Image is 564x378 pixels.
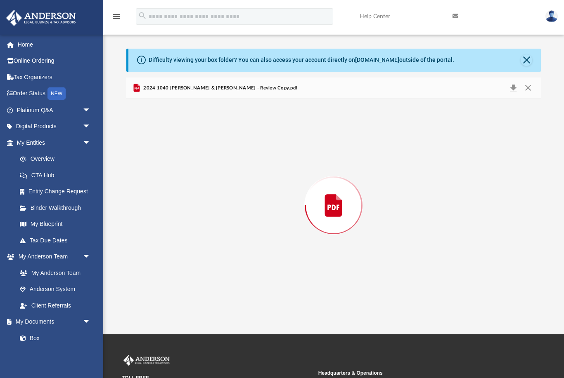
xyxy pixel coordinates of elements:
a: Order StatusNEW [6,85,103,102]
a: Meeting Minutes [12,346,99,363]
a: Home [6,36,103,53]
img: Anderson Advisors Platinum Portal [4,10,78,26]
a: Overview [12,151,103,167]
a: My Blueprint [12,216,99,232]
a: Online Ordering [6,53,103,69]
a: Box [12,330,95,346]
span: arrow_drop_down [83,134,99,151]
button: Download [506,82,521,94]
a: [DOMAIN_NAME] [355,56,399,63]
small: Headquarters & Operations [318,369,509,377]
a: Digital Productsarrow_drop_down [6,118,103,135]
a: My Entitiesarrow_drop_down [6,134,103,151]
i: search [138,11,147,20]
a: Platinum Q&Aarrow_drop_down [6,102,103,118]
img: User Pic [545,10,558,22]
a: Binder Walkthrough [12,200,103,216]
a: My Anderson Team [12,265,95,281]
button: Close [521,54,532,66]
button: Close [521,82,536,94]
a: CTA Hub [12,167,103,183]
span: 2024 1040 [PERSON_NAME] & [PERSON_NAME] - Review Copy.pdf [142,85,297,92]
a: Client Referrals [12,297,99,314]
a: menu [111,16,121,21]
a: My Documentsarrow_drop_down [6,314,99,330]
span: arrow_drop_down [83,314,99,331]
a: Tax Due Dates [12,232,103,249]
span: arrow_drop_down [83,102,99,119]
a: Entity Change Request [12,183,103,200]
a: Anderson System [12,281,99,298]
div: NEW [47,87,66,100]
i: menu [111,12,121,21]
span: arrow_drop_down [83,118,99,135]
img: Anderson Advisors Platinum Portal [122,355,171,366]
div: Difficulty viewing your box folder? You can also access your account directly on outside of the p... [149,56,454,64]
a: Tax Organizers [6,69,103,85]
div: Preview [126,77,541,312]
a: My Anderson Teamarrow_drop_down [6,249,99,265]
span: arrow_drop_down [83,249,99,265]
